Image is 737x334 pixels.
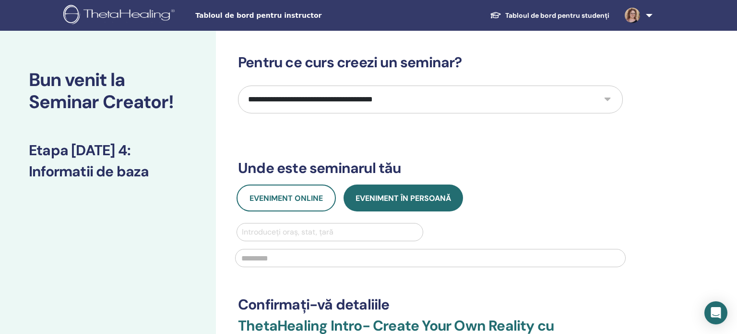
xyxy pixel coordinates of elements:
[625,8,640,23] img: default.jpg
[482,7,617,25] a: Tabloul de bord pentru studenți
[704,301,727,324] div: Open Intercom Messenger
[195,11,339,21] span: Tabloul de bord pentru instructor
[490,11,501,19] img: graduation-cap-white.svg
[238,54,623,71] h3: Pentru ce curs creezi un seminar?
[238,296,623,313] h3: Confirmați-vă detaliile
[29,69,187,113] h2: Bun venit la Seminar Creator!
[29,163,187,180] h3: Informatii de baza
[29,142,187,159] h3: Etapa [DATE] 4 :
[238,160,623,177] h3: Unde este seminarul tău
[63,5,178,26] img: logo.png
[356,193,451,203] span: Eveniment în persoană
[237,185,336,211] button: Eveniment online
[250,193,323,203] span: Eveniment online
[344,185,463,211] button: Eveniment în persoană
